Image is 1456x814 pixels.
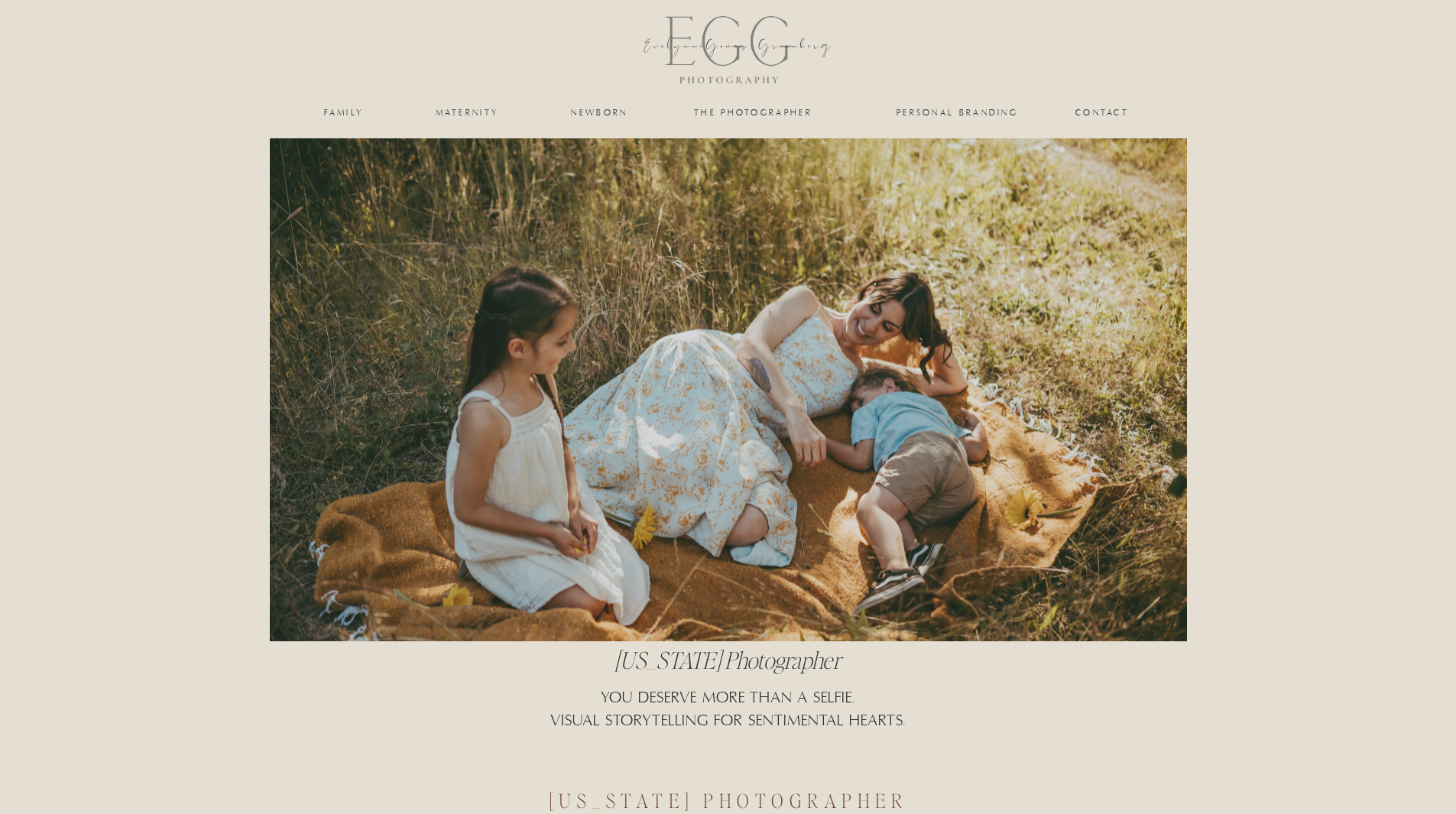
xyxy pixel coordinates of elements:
[436,108,498,117] a: maternity
[313,108,375,117] a: family
[465,787,992,799] h3: [US_STATE] photographer
[895,108,1020,117] a: personal branding
[1075,108,1130,117] a: Contact
[569,108,631,117] a: newborn
[677,108,830,117] a: the photographer
[615,645,841,674] i: [US_STATE] Photographer
[496,687,961,759] p: YOU DESERVE MORE THAN A SELFIE. VISUAL STORYTELLING FOR SENTIMENTAL HEARTS.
